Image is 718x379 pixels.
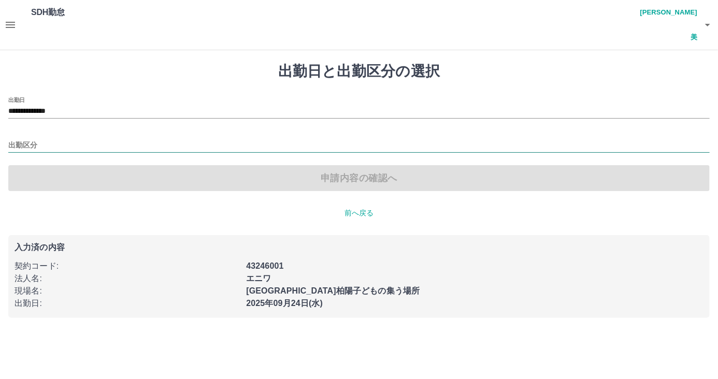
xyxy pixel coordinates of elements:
p: 出勤日 : [15,297,240,310]
label: 出勤日 [8,96,25,104]
b: 43246001 [246,261,283,270]
p: 現場名 : [15,285,240,297]
p: 前へ戻る [8,208,710,218]
b: [GEOGRAPHIC_DATA]柏陽子どもの集う場所 [246,286,420,295]
b: エニワ [246,274,271,283]
p: 入力済の内容 [15,243,703,252]
p: 法人名 : [15,272,240,285]
h1: 出勤日と出勤区分の選択 [8,63,710,80]
b: 2025年09月24日(水) [246,299,323,308]
p: 契約コード : [15,260,240,272]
